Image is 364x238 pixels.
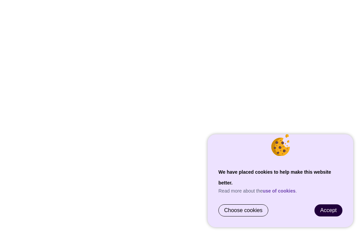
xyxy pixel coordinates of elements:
[218,188,342,194] p: Read more about the .
[263,188,296,194] a: use of cookies
[224,207,263,213] span: Choose cookies
[320,207,337,213] span: Accept
[218,169,331,185] strong: We have placed cookies to help make this website better.
[315,205,342,216] a: Accept
[219,205,268,216] a: Choose cookies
